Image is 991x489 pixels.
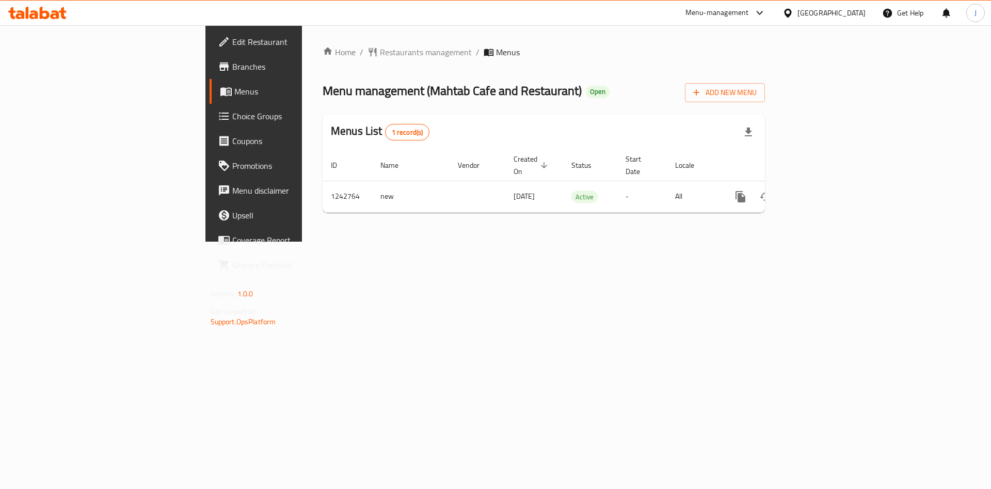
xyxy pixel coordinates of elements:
button: more [728,184,753,209]
span: Coverage Report [232,234,363,246]
a: Promotions [210,153,371,178]
span: 1.0.0 [237,287,253,301]
span: Grocery Checklist [232,259,363,271]
span: Start Date [626,153,654,178]
button: Change Status [753,184,778,209]
td: new [372,181,450,212]
span: ID [331,159,350,171]
span: Upsell [232,209,363,222]
span: Coupons [232,135,363,147]
span: Add New Menu [693,86,757,99]
a: Menus [210,79,371,104]
button: Add New Menu [685,83,765,102]
a: Upsell [210,203,371,228]
span: Edit Restaurant [232,36,363,48]
a: Choice Groups [210,104,371,129]
div: Menu-management [685,7,749,19]
div: Total records count [385,124,430,140]
span: Locale [675,159,708,171]
a: Branches [210,54,371,79]
span: Vendor [458,159,493,171]
div: Export file [736,120,761,145]
a: Coverage Report [210,228,371,253]
span: Version: [211,287,236,301]
span: Menus [234,85,363,98]
li: / [476,46,479,58]
div: [GEOGRAPHIC_DATA] [797,7,866,19]
a: Menu disclaimer [210,178,371,203]
span: Created On [514,153,551,178]
span: Get support on: [211,305,258,318]
div: Active [571,191,598,203]
span: [DATE] [514,190,535,203]
span: Restaurants management [380,46,472,58]
table: enhanced table [323,150,836,213]
td: All [667,181,720,212]
a: Support.OpsPlatform [211,315,276,328]
span: Name [380,159,412,171]
span: Branches [232,60,363,73]
span: Active [571,191,598,203]
div: Open [586,86,610,98]
span: Status [571,159,605,171]
span: Menus [496,46,520,58]
span: Menu disclaimer [232,184,363,197]
a: Coupons [210,129,371,153]
nav: breadcrumb [323,46,765,58]
a: Edit Restaurant [210,29,371,54]
a: Restaurants management [367,46,472,58]
span: Menu management ( Mahtab Cafe and Restaurant ) [323,79,582,102]
h2: Menus List [331,123,429,140]
td: - [617,181,667,212]
span: J [974,7,977,19]
th: Actions [720,150,836,181]
span: Open [586,87,610,96]
span: Choice Groups [232,110,363,122]
a: Grocery Checklist [210,253,371,277]
span: 1 record(s) [386,128,429,137]
span: Promotions [232,160,363,172]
